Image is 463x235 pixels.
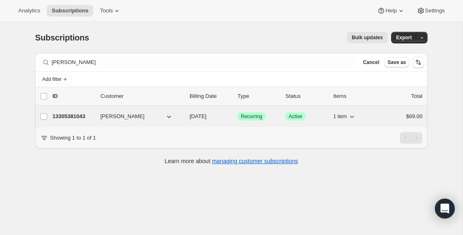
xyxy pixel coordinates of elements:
p: 13305381043 [52,112,94,121]
button: Subscriptions [47,5,93,17]
span: Cancel [363,59,379,66]
button: Settings [412,5,450,17]
nav: Pagination [400,132,423,144]
button: Add filter [38,74,71,84]
div: IDCustomerBilling DateTypeStatusItemsTotal [52,92,423,100]
span: Add filter [42,76,62,83]
p: Total [411,92,423,100]
div: 13305381043[PERSON_NAME][DATE]SuccessRecurringSuccessActive1 item$69.00 [52,111,423,122]
span: Recurring [241,113,262,120]
div: Open Intercom Messenger [435,199,455,218]
p: Showing 1 to 1 of 1 [50,134,96,142]
span: Tools [100,7,113,14]
button: Bulk updates [347,32,388,43]
p: Status [285,92,327,100]
span: Subscriptions [52,7,88,14]
span: Settings [425,7,445,14]
input: Filter subscribers [52,57,355,68]
span: Save as [387,59,406,66]
span: $69.00 [406,113,423,119]
span: [DATE] [190,113,207,119]
p: Learn more about [165,157,298,165]
span: Analytics [18,7,40,14]
button: Help [372,5,410,17]
span: Subscriptions [35,33,89,42]
button: Export [391,32,417,43]
span: Active [289,113,302,120]
p: Billing Date [190,92,231,100]
a: managing customer subscriptions [212,158,298,164]
button: Sort the results [413,57,424,68]
div: Type [237,92,279,100]
p: Customer [100,92,183,100]
button: Tools [95,5,126,17]
button: [PERSON_NAME] [95,110,178,123]
button: 1 item [333,111,356,122]
button: Analytics [13,5,45,17]
span: 1 item [333,113,347,120]
span: Export [396,34,412,41]
button: Save as [384,57,409,67]
span: Help [385,7,397,14]
button: Cancel [360,57,382,67]
span: [PERSON_NAME] [100,112,145,121]
div: Items [333,92,375,100]
span: Bulk updates [352,34,383,41]
p: ID [52,92,94,100]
